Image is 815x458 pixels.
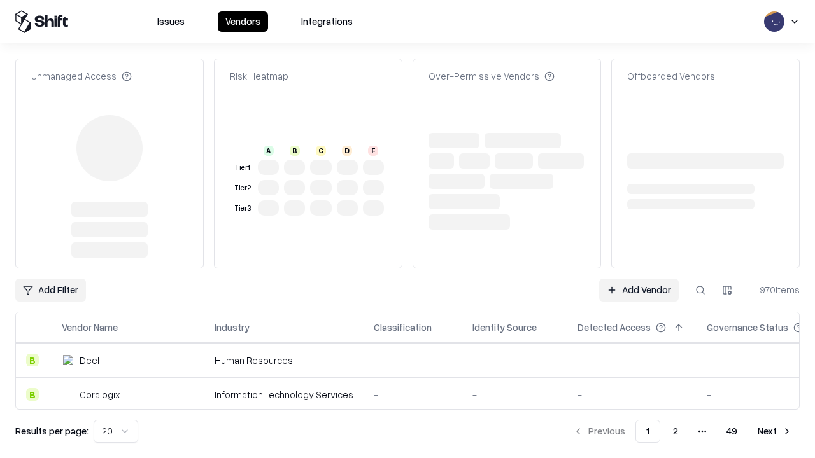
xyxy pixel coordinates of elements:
div: Tier 2 [232,183,253,193]
div: Offboarded Vendors [627,69,715,83]
div: D [342,146,352,156]
button: Add Filter [15,279,86,302]
img: Deel [62,354,74,366]
div: - [374,388,452,401]
div: Detected Access [578,321,651,334]
button: Integrations [294,11,360,32]
div: Unmanaged Access [31,69,132,83]
div: Vendor Name [62,321,118,334]
div: B [290,146,300,156]
img: Coralogix [62,388,74,401]
div: Classification [374,321,432,334]
div: - [374,354,452,367]
div: Information Technology Services [215,388,353,401]
div: 970 items [749,283,800,296]
button: 1 [635,420,660,443]
div: Industry [215,321,250,334]
div: Identity Source [472,321,537,334]
div: B [26,388,39,401]
div: - [472,354,557,367]
button: 2 [663,420,688,443]
div: A [264,146,274,156]
div: Tier 3 [232,203,253,214]
div: Deel [80,354,99,367]
button: 49 [716,420,748,443]
p: Results per page: [15,424,89,438]
nav: pagination [565,420,800,443]
div: Over-Permissive Vendors [429,69,555,83]
div: C [316,146,326,156]
div: Coralogix [80,388,120,401]
div: B [26,354,39,366]
button: Vendors [218,11,268,32]
div: Risk Heatmap [230,69,288,83]
div: Human Resources [215,354,353,367]
div: Governance Status [707,321,788,334]
a: Add Vendor [599,279,679,302]
div: F [368,146,378,156]
button: Next [750,420,800,443]
button: Issues [150,11,192,32]
div: - [578,388,686,401]
div: Tier 1 [232,162,253,173]
div: - [472,388,557,401]
div: - [578,354,686,367]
